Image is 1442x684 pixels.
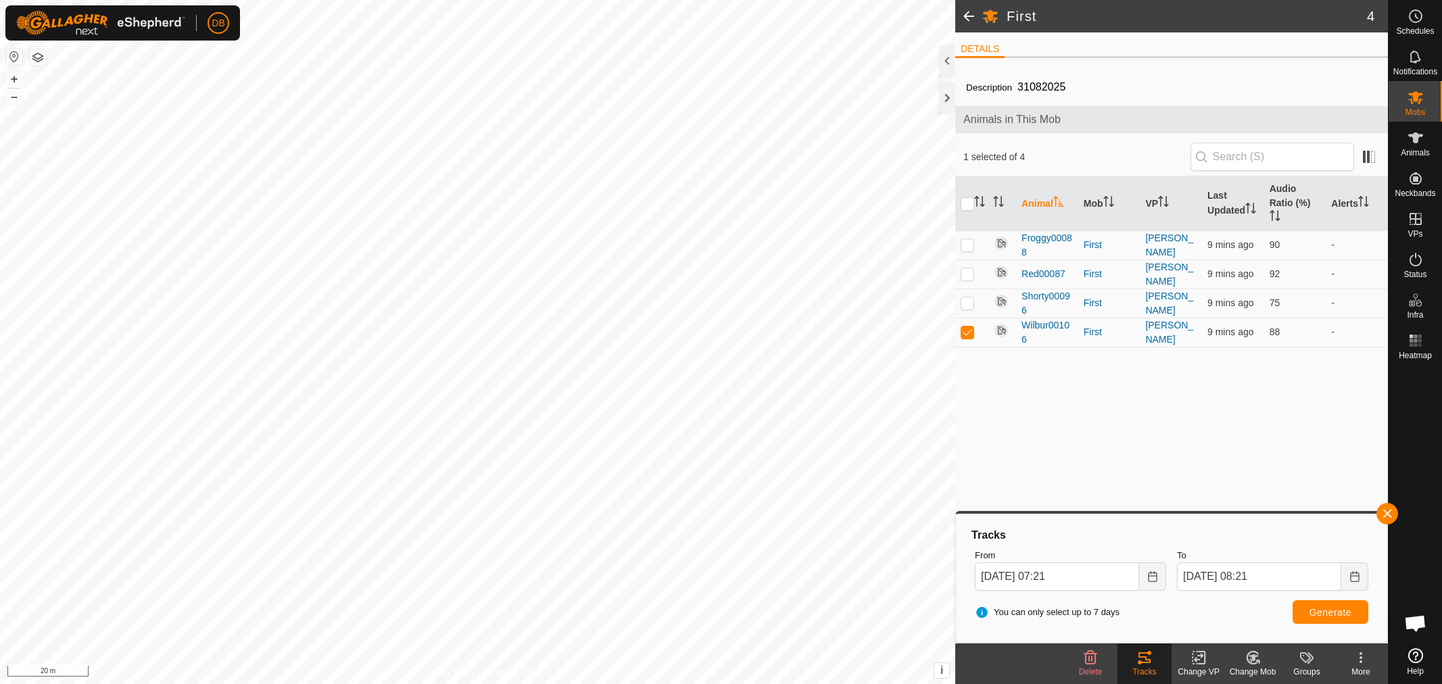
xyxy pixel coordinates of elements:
span: 88 [1270,326,1280,337]
td: - [1326,289,1388,318]
span: Notifications [1393,68,1437,76]
span: i [940,664,943,676]
span: Help [1407,667,1424,675]
td: - [1326,260,1388,289]
span: Animals [1401,149,1430,157]
div: First [1084,296,1135,310]
div: More [1334,666,1388,678]
span: 25 Sept 2025, 7:34 pm [1207,326,1253,337]
span: 90 [1270,239,1280,250]
span: Infra [1407,311,1423,319]
button: Choose Date [1341,562,1368,591]
a: [PERSON_NAME] [1145,262,1193,287]
p-sorticon: Activate to sort [993,198,1004,209]
a: Contact Us [491,666,531,679]
span: Animals in This Mob [963,112,1380,128]
td: - [1326,318,1388,347]
img: returning off [993,264,1009,280]
td: - [1326,230,1388,260]
label: To [1177,549,1368,562]
button: Choose Date [1139,562,1166,591]
span: 25 Sept 2025, 7:34 pm [1207,239,1253,250]
input: Search (S) [1191,143,1354,171]
p-sorticon: Activate to sort [974,198,985,209]
button: Generate [1293,600,1368,624]
span: Shorty00096 [1022,289,1073,318]
th: Alerts [1326,176,1388,231]
span: Neckbands [1395,189,1435,197]
span: Heatmap [1399,351,1432,360]
div: Open chat [1395,603,1436,643]
div: Groups [1280,666,1334,678]
div: Tracks [1117,666,1172,678]
span: DB [212,16,224,30]
span: 31082025 [1012,76,1071,98]
span: Mobs [1405,108,1425,116]
span: 75 [1270,297,1280,308]
button: i [934,663,949,678]
th: Last Updated [1202,176,1264,231]
div: First [1084,267,1135,281]
th: Mob [1078,176,1140,231]
div: Change VP [1172,666,1226,678]
span: Generate [1309,607,1351,618]
span: 92 [1270,268,1280,279]
label: From [975,549,1166,562]
span: 1 selected of 4 [963,150,1191,164]
div: First [1084,238,1135,252]
a: Help [1389,643,1442,681]
a: [PERSON_NAME] [1145,233,1193,258]
img: Gallagher Logo [16,11,185,35]
div: Change Mob [1226,666,1280,678]
p-sorticon: Activate to sort [1158,198,1169,209]
span: 4 [1367,6,1374,26]
button: Map Layers [30,49,46,66]
a: [PERSON_NAME] [1145,320,1193,345]
span: Delete [1079,667,1103,677]
p-sorticon: Activate to sort [1358,198,1369,209]
a: Privacy Policy [425,666,475,679]
button: Reset Map [6,49,22,65]
label: Description [966,82,1012,93]
th: VP [1140,176,1202,231]
span: VPs [1408,230,1422,238]
span: Status [1403,270,1426,278]
li: DETAILS [955,42,1005,58]
img: returning off [993,235,1009,251]
th: Animal [1016,176,1078,231]
button: – [6,89,22,105]
span: Froggy00088 [1022,231,1073,260]
p-sorticon: Activate to sort [1103,198,1114,209]
span: 25 Sept 2025, 7:34 pm [1207,268,1253,279]
span: You can only select up to 7 days [975,606,1120,619]
span: Wilbur00106 [1022,318,1073,347]
img: returning off [993,322,1009,339]
p-sorticon: Activate to sort [1245,205,1256,216]
div: First [1084,325,1135,339]
span: 25 Sept 2025, 7:34 pm [1207,297,1253,308]
p-sorticon: Activate to sort [1270,212,1280,223]
p-sorticon: Activate to sort [1053,198,1064,209]
div: Tracks [969,527,1374,543]
img: returning off [993,293,1009,310]
span: Red00087 [1022,267,1065,281]
button: + [6,71,22,87]
span: Schedules [1396,27,1434,35]
a: [PERSON_NAME] [1145,291,1193,316]
th: Audio Ratio (%) [1264,176,1326,231]
h2: First [1007,8,1367,24]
